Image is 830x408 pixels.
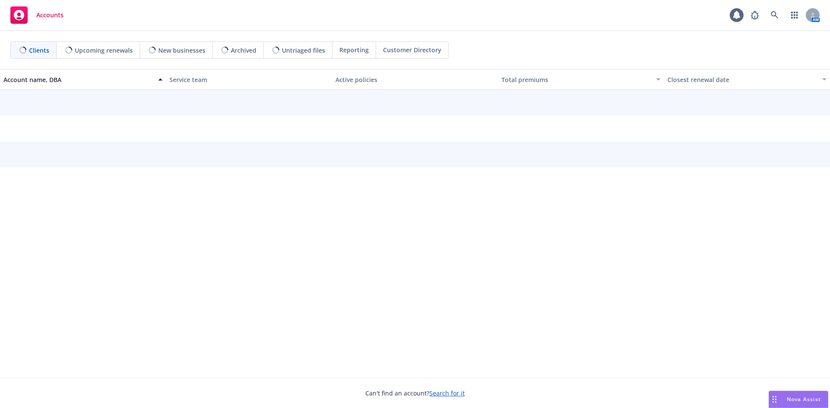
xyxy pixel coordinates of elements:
span: Archived [231,46,256,55]
div: Account name, DBA [3,75,153,84]
a: Accounts [7,3,67,27]
span: Can't find an account? [365,389,465,398]
span: Nova Assist [787,395,821,403]
span: Reporting [339,45,369,54]
span: Upcoming renewals [75,46,133,55]
a: Search for it [429,389,465,397]
button: Total premiums [498,69,664,90]
button: Closest renewal date [664,69,830,90]
div: Active policies [335,75,495,84]
div: Service team [169,75,329,84]
button: Nova Assist [769,391,828,408]
button: Service team [166,69,332,90]
div: Drag to move [769,391,780,408]
span: Clients [29,46,49,55]
div: Closest renewal date [667,75,817,84]
a: Report a Bug [746,6,763,24]
a: Search [766,6,783,24]
button: Active policies [332,69,498,90]
span: Untriaged files [282,46,325,55]
span: Accounts [36,12,64,19]
span: Customer Directory [383,45,441,54]
a: Switch app [786,6,803,24]
div: Total premiums [501,75,651,84]
span: New businesses [158,46,205,55]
